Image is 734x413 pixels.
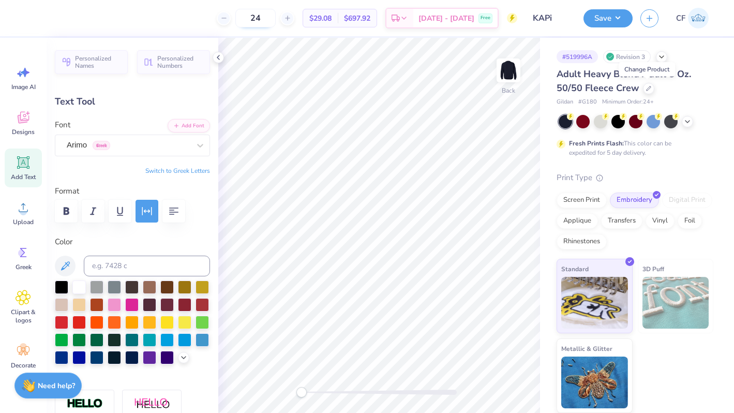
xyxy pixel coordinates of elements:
img: Standard [561,277,628,329]
div: This color can be expedited for 5 day delivery. [569,139,696,157]
div: Accessibility label [296,387,307,397]
span: Personalized Numbers [157,55,204,69]
div: Rhinestones [557,234,607,249]
span: Standard [561,263,589,274]
button: Save [583,9,633,27]
button: Add Font [168,119,210,132]
span: $29.08 [309,13,332,24]
span: Adult Heavy Blend Adult 8 Oz. 50/50 Fleece Crew [557,68,691,94]
span: Gildan [557,98,573,107]
span: Free [481,14,490,22]
span: # G180 [578,98,597,107]
strong: Need help? [38,381,75,391]
span: 3D Puff [642,263,664,274]
span: Decorate [11,361,36,370]
span: Image AI [11,83,36,91]
img: 3D Puff [642,277,709,329]
span: [DATE] - [DATE] [418,13,474,24]
div: Print Type [557,172,713,184]
div: # 519996A [557,50,598,63]
div: Transfers [601,213,642,229]
a: CF [671,8,713,28]
div: Embroidery [610,193,659,208]
input: e.g. 7428 c [84,256,210,276]
input: – – [235,9,276,27]
label: Format [55,185,210,197]
span: Personalized Names [75,55,122,69]
button: Personalized Names [55,50,128,74]
img: Metallic & Glitter [561,357,628,408]
img: Stroke [67,398,103,410]
label: Color [55,236,210,248]
div: Digital Print [662,193,712,208]
span: Add Text [11,173,36,181]
span: Greek [16,263,32,271]
div: Back [502,86,515,95]
div: Revision 3 [603,50,651,63]
span: Minimum Order: 24 + [602,98,654,107]
input: Untitled Design [525,8,576,28]
img: Back [498,60,519,81]
span: Clipart & logos [6,308,40,325]
div: Text Tool [55,95,210,109]
button: Switch to Greek Letters [145,167,210,175]
div: Applique [557,213,598,229]
div: Vinyl [646,213,675,229]
button: Personalized Numbers [137,50,210,74]
span: Metallic & Glitter [561,343,612,354]
span: Designs [12,128,35,136]
div: Foil [678,213,702,229]
div: Change Product [619,62,675,77]
span: Upload [13,218,34,226]
img: Shadow [134,397,170,410]
div: Screen Print [557,193,607,208]
strong: Fresh Prints Flash: [569,139,624,148]
img: Cameryn Freeman [688,8,709,28]
span: CF [676,12,685,24]
span: $697.92 [344,13,370,24]
label: Font [55,119,70,131]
